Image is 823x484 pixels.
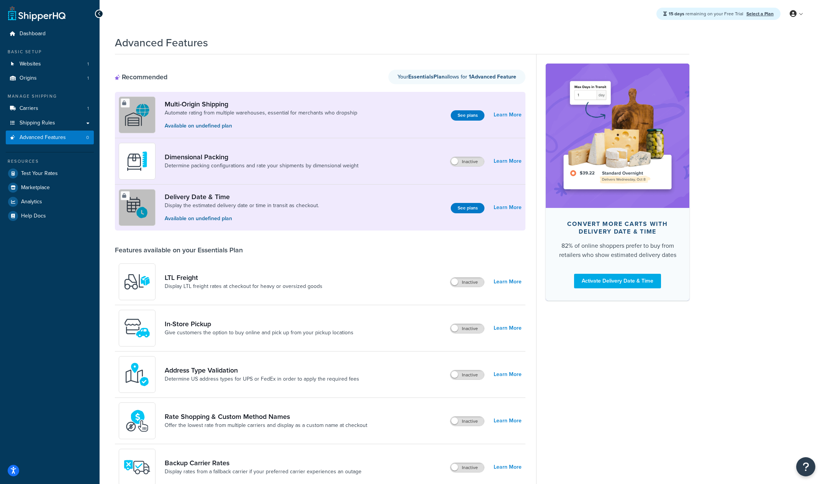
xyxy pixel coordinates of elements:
span: Dashboard [20,31,46,37]
a: Websites1 [6,57,94,71]
span: Carriers [20,105,38,112]
a: Display LTL freight rates at checkout for heavy or oversized goods [165,283,322,290]
a: Delivery Date & Time [165,193,319,201]
img: feature-image-ddt-36eae7f7280da8017bfb280eaccd9c446f90b1fe08728e4019434db127062ab4.png [557,75,678,196]
a: Advanced Features0 [6,131,94,145]
label: Inactive [450,278,484,287]
label: Inactive [450,370,484,379]
a: Determine packing configurations and rate your shipments by dimensional weight [165,162,358,170]
button: Open Resource Center [796,457,815,476]
li: Advanced Features [6,131,94,145]
a: See plans [451,203,484,213]
h1: Advanced Features [115,35,208,50]
li: Carriers [6,101,94,116]
a: Give customers the option to buy online and pick up from your pickup locations [165,329,353,337]
a: Analytics [6,195,94,209]
span: remaining on your Free Trial [669,10,744,17]
a: Learn More [494,156,522,167]
span: Shipping Rules [20,120,55,126]
img: icon-duo-feat-rate-shopping-ecdd8bed.png [124,407,151,434]
span: Websites [20,61,41,67]
a: Origins1 [6,71,94,85]
div: Recommended [115,73,167,81]
img: y79ZsPf0fXUFUhFXDzUgf+ktZg5F2+ohG75+v3d2s1D9TjoU8PiyCIluIjV41seZevKCRuEjTPPOKHJsQcmKCXGdfprl3L4q7... [124,268,151,295]
span: Help Docs [21,213,46,219]
a: LTL Freight [165,273,322,282]
a: Multi-Origin Shipping [165,100,357,108]
a: Select a Plan [746,10,774,17]
a: Shipping Rules [6,116,94,130]
a: Automate rating from multiple warehouses, essential for merchants who dropship [165,109,357,117]
div: Resources [6,158,94,165]
span: Now you can show accurate shipping rates at checkout when delivering to stores, FFLs, or pickup l... [24,57,129,106]
span: 1 [87,75,89,82]
span: Origins [20,75,37,82]
img: DTVBYsAAAAAASUVORK5CYII= [124,148,151,175]
a: Carriers1 [6,101,94,116]
p: Available on undefined plan [165,214,319,223]
div: 82% of online shoppers prefer to buy from retailers who show estimated delivery dates [558,241,677,260]
a: Dimensional Packing [165,153,358,161]
a: Determine US address types for UPS or FedEx in order to apply the required fees [165,375,359,383]
a: Dashboard [6,27,94,41]
a: Marketplace [6,181,94,195]
label: Inactive [450,417,484,426]
span: Your allows for [398,73,469,81]
span: Ship to Store [46,21,108,36]
a: Learn More [494,415,522,426]
span: Test Your Rates [21,170,58,177]
img: wfgcfpwTIucLEAAAAASUVORK5CYII= [124,315,151,342]
a: Learn More [494,462,522,473]
a: Learn More [56,114,98,128]
li: Websites [6,57,94,71]
div: Convert more carts with delivery date & time [558,220,677,235]
span: 1 [87,105,89,112]
a: Activate Delivery Date & Time [574,274,661,288]
strong: 1 Advanced Feature [469,73,516,81]
a: Help Docs [6,209,94,223]
span: 1 [87,61,89,67]
strong: 15 days [669,10,684,17]
span: Marketplace [21,185,50,191]
span: Advanced Features [20,134,66,141]
div: Manage Shipping [6,93,94,100]
a: Learn More [494,110,522,120]
a: In-Store Pickup [165,320,353,328]
a: Learn More [494,369,522,380]
a: Test Your Rates [6,167,94,180]
a: Display rates from a fallback carrier if your preferred carrier experiences an outage [165,468,362,476]
a: Address Type Validation [165,366,359,374]
li: Origins [6,71,94,85]
img: icon-duo-feat-backup-carrier-4420b188.png [124,454,151,481]
span: Analytics [21,199,42,205]
label: Inactive [450,324,484,333]
div: Basic Setup [6,49,94,55]
a: Display the estimated delivery date or time in transit as checkout. [165,202,319,209]
p: Available on undefined plan [165,122,357,130]
a: Learn More [494,323,522,334]
span: Advanced Feature [46,37,108,48]
a: Learn More [494,202,522,213]
a: Backup Carrier Rates [165,459,362,467]
span: 0 [86,134,89,141]
label: Inactive [450,157,484,166]
div: Features available on your Essentials Plan [115,246,243,254]
label: Inactive [450,463,484,472]
img: kIG8fy0lQAAAABJRU5ErkJggg== [124,361,151,388]
strong: Essentials Plan [408,73,445,81]
a: Learn More [494,276,522,287]
a: Rate Shopping & Custom Method Names [165,412,367,421]
a: See plans [451,110,484,121]
a: Offer the lowest rate from multiple carriers and display as a custom name at checkout [165,422,367,429]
